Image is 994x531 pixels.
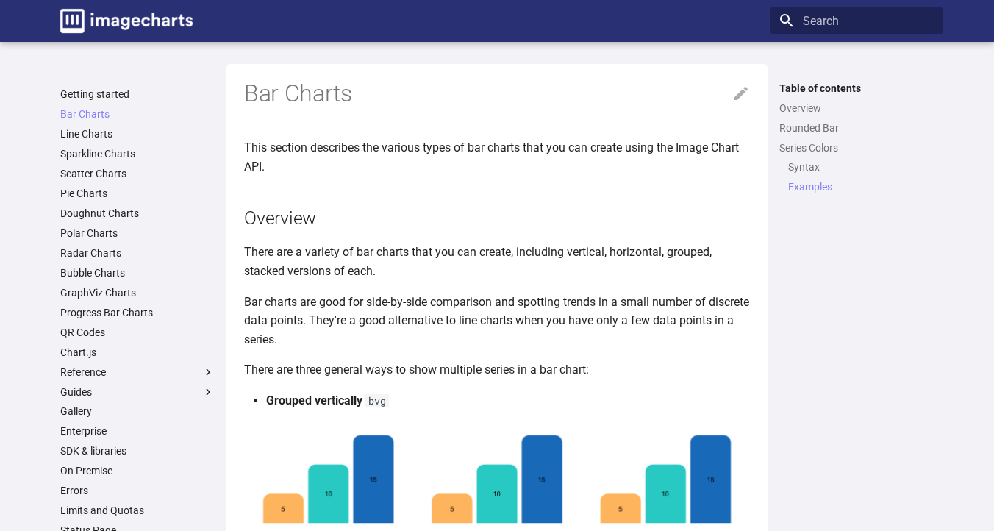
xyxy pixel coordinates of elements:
[779,141,934,154] a: Series Colors
[244,293,750,349] p: Bar charts are good for side-by-side comparison and spotting trends in a small number of discrete...
[244,422,750,530] img: chart
[60,405,215,418] a: Gallery
[770,82,943,194] nav: Table of contents
[60,366,215,379] label: Reference
[60,286,215,299] a: GraphViz Charts
[60,266,215,279] a: Bubble Charts
[779,101,934,115] a: Overview
[60,147,215,160] a: Sparkline Charts
[60,187,215,200] a: Pie Charts
[60,227,215,240] a: Polar Charts
[779,121,934,135] a: Rounded Bar
[60,306,215,319] a: Progress Bar Charts
[60,346,215,359] a: Chart.js
[244,243,750,280] p: There are a variety of bar charts that you can create, including vertical, horizontal, grouped, s...
[244,360,750,379] p: There are three general ways to show multiple series in a bar chart:
[770,7,943,34] input: Search
[60,167,215,180] a: Scatter Charts
[365,394,389,407] code: bvg
[54,3,199,39] a: Image-Charts documentation
[60,207,215,220] a: Doughnut Charts
[60,504,215,517] a: Limits and Quotas
[244,79,750,110] h1: Bar Charts
[244,205,750,231] h2: Overview
[60,424,215,438] a: Enterprise
[60,127,215,140] a: Line Charts
[60,9,193,33] img: logo
[770,82,943,95] label: Table of contents
[788,180,934,193] a: Examples
[60,88,215,101] a: Getting started
[779,160,934,193] nav: Series Colors
[266,393,362,407] strong: Grouped vertically
[60,385,215,399] label: Guides
[60,107,215,121] a: Bar Charts
[60,246,215,260] a: Radar Charts
[60,484,215,497] a: Errors
[788,160,934,174] a: Syntax
[60,326,215,339] a: QR Codes
[60,464,215,477] a: On Premise
[60,444,215,457] a: SDK & libraries
[244,138,750,176] p: This section describes the various types of bar charts that you can create using the Image Chart ...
